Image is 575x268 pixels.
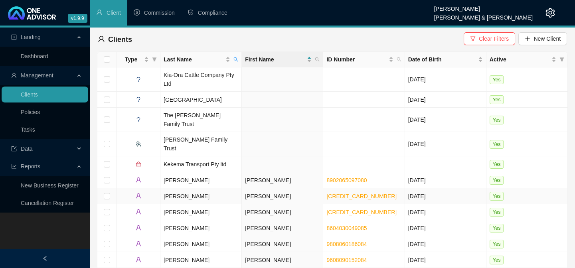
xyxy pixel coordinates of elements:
[534,34,561,43] span: New Client
[11,164,17,169] span: line-chart
[242,252,323,268] td: [PERSON_NAME]
[160,236,242,252] td: [PERSON_NAME]
[490,160,504,169] span: Yes
[8,6,56,20] img: 2df55531c6924b55f21c4cf5d4484680-logo-light.svg
[490,240,504,248] span: Yes
[108,35,132,43] span: Clients
[405,67,486,92] td: [DATE]
[490,75,504,84] span: Yes
[21,72,53,79] span: Management
[136,241,141,246] span: user
[152,57,157,62] span: filter
[21,146,33,152] span: Data
[326,177,367,183] a: 8902065097080
[160,108,242,132] td: The [PERSON_NAME] Family Trust
[242,188,323,204] td: [PERSON_NAME]
[160,172,242,188] td: [PERSON_NAME]
[160,188,242,204] td: [PERSON_NAME]
[405,172,486,188] td: [DATE]
[326,225,367,231] a: 8604030049085
[490,192,504,201] span: Yes
[395,53,403,65] span: search
[323,52,405,67] th: ID Number
[160,67,242,92] td: Kia-Ora Cattle Company Pty Ltd
[242,220,323,236] td: [PERSON_NAME]
[21,53,48,59] a: Dashboard
[136,141,141,147] span: team
[160,92,242,108] td: [GEOGRAPHIC_DATA]
[490,140,504,149] span: Yes
[21,163,40,169] span: Reports
[68,14,87,23] span: v1.9.9
[150,53,158,65] span: filter
[136,257,141,262] span: user
[120,55,142,64] span: Type
[233,57,238,62] span: search
[490,116,504,124] span: Yes
[545,8,555,18] span: setting
[21,182,79,189] a: New Business Register
[405,108,486,132] td: [DATE]
[21,200,74,206] a: Cancellation Register
[11,34,17,40] span: profile
[326,241,367,247] a: 9808060186084
[160,52,242,67] th: Last Name
[405,188,486,204] td: [DATE]
[405,132,486,156] td: [DATE]
[11,73,17,78] span: user
[188,9,194,16] span: safety
[11,146,17,152] span: import
[42,256,48,261] span: left
[242,172,323,188] td: [PERSON_NAME]
[136,117,141,122] span: question
[21,91,38,98] a: Clients
[245,55,305,64] span: First Name
[405,252,486,268] td: [DATE]
[405,220,486,236] td: [DATE]
[144,10,175,16] span: Commission
[490,208,504,217] span: Yes
[559,57,564,62] span: filter
[434,2,533,11] div: [PERSON_NAME]
[136,177,141,183] span: user
[490,256,504,264] span: Yes
[490,55,550,64] span: Active
[160,132,242,156] td: [PERSON_NAME] Family Trust
[525,36,530,41] span: plus
[160,156,242,172] td: Kekema Transport Pty ltd
[326,209,397,215] a: [CREDIT_CARD_NUMBER]
[313,53,321,65] span: search
[134,9,140,16] span: dollar
[136,161,141,167] span: bank
[405,236,486,252] td: [DATE]
[434,11,533,20] div: [PERSON_NAME] & [PERSON_NAME]
[107,10,121,16] span: Client
[470,36,476,41] span: filter
[232,53,240,65] span: search
[164,55,224,64] span: Last Name
[405,52,486,67] th: Date of Birth
[490,176,504,185] span: Yes
[21,34,41,40] span: Landing
[326,193,397,199] a: [CREDIT_CARD_NUMBER]
[405,204,486,220] td: [DATE]
[21,126,35,133] a: Tasks
[479,34,509,43] span: Clear Filters
[160,252,242,268] td: [PERSON_NAME]
[490,224,504,233] span: Yes
[490,95,504,104] span: Yes
[558,53,566,65] span: filter
[242,204,323,220] td: [PERSON_NAME]
[136,193,141,199] span: user
[117,52,160,67] th: Type
[326,257,367,263] a: 9608090152084
[198,10,227,16] span: Compliance
[136,97,141,102] span: question
[96,9,103,16] span: user
[160,220,242,236] td: [PERSON_NAME]
[315,57,320,62] span: search
[464,32,515,45] button: Clear Filters
[518,32,567,45] button: New Client
[397,57,401,62] span: search
[408,55,476,64] span: Date of Birth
